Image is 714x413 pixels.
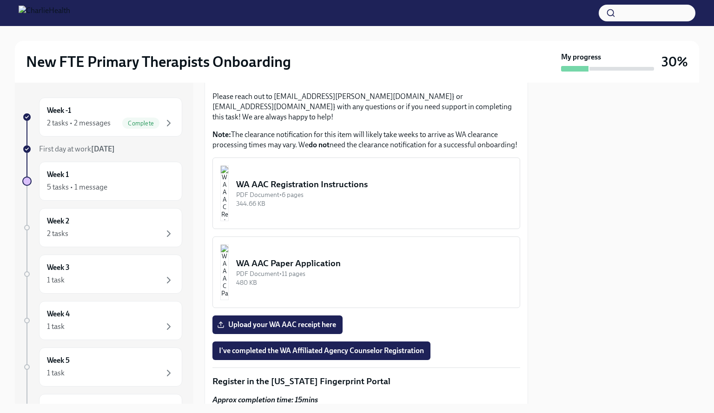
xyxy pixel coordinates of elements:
h6: Week 5 [47,355,70,366]
div: 2 tasks [47,229,68,239]
a: Week 41 task [22,301,182,340]
button: I've completed the WA Affiliated Agency Counselor Registration [212,341,430,360]
div: WA AAC Paper Application [236,257,512,269]
a: First day at work[DATE] [22,144,182,154]
strong: My progress [561,52,601,62]
h6: Week 3 [47,262,70,273]
div: 1 task [47,321,65,332]
a: Week 51 task [22,347,182,387]
p: Register in the [US_STATE] Fingerprint Portal [212,375,520,387]
h6: Week 1 [47,170,69,180]
p: The clearance notification for this item will likely take weeks to arrive as WA clearance process... [212,130,520,150]
div: 1 task [47,368,65,378]
div: PDF Document • 6 pages [236,190,512,199]
img: WA AAC Paper Application [220,244,229,300]
div: 480 KB [236,278,512,287]
a: Week 15 tasks • 1 message [22,162,182,201]
div: WA AAC Registration Instructions [236,178,512,190]
h3: 30% [661,53,688,70]
a: Week 31 task [22,255,182,294]
div: 1 task [47,275,65,285]
h6: Week 6 [47,402,70,412]
button: WA AAC Paper ApplicationPDF Document•11 pages480 KB [212,236,520,308]
strong: Note: [212,130,231,139]
div: PDF Document • 11 pages [236,269,512,278]
strong: [DATE] [91,144,115,153]
div: 5 tasks • 1 message [47,182,107,192]
p: Please reach out to [EMAIL_ADDRESS][PERSON_NAME][DOMAIN_NAME]} or [EMAIL_ADDRESS][DOMAIN_NAME]} w... [212,92,520,122]
h6: Week -1 [47,105,71,116]
div: 344.66 KB [236,199,512,208]
span: Complete [122,120,159,127]
button: WA AAC Registration InstructionsPDF Document•6 pages344.66 KB [212,157,520,229]
img: CharlieHealth [19,6,70,20]
strong: do not [309,140,330,149]
span: Upload your WA AAC receipt here [219,320,336,329]
img: WA AAC Registration Instructions [220,165,229,221]
h6: Week 2 [47,216,69,226]
a: Week -12 tasks • 2 messagesComplete [22,98,182,137]
h6: Week 4 [47,309,70,319]
span: I've completed the WA Affiliated Agency Counselor Registration [219,346,424,355]
span: First day at work [39,144,115,153]
a: Week 22 tasks [22,208,182,247]
label: Upload your WA AAC receipt here [212,315,343,334]
strong: Approx completion time: 15mins [212,395,318,404]
h2: New FTE Primary Therapists Onboarding [26,52,291,71]
div: 2 tasks • 2 messages [47,118,111,128]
